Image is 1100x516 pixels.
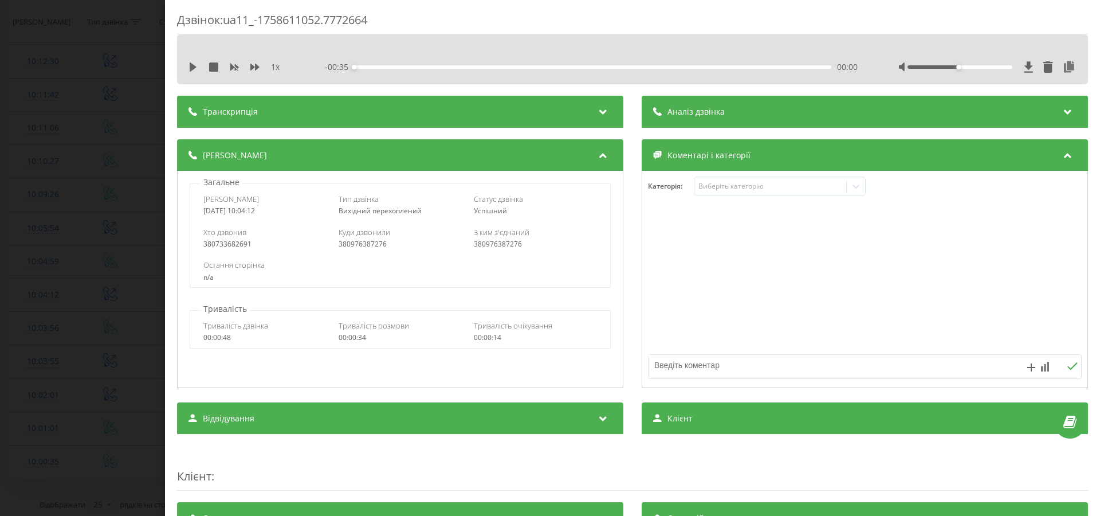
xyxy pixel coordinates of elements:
div: 00:00:14 [474,334,597,342]
span: Клієнт [667,413,693,424]
span: - 00:35 [325,61,354,73]
div: 380976387276 [339,240,462,248]
div: Дзвінок : ua11_-1758611052.7772664 [177,12,1088,34]
p: Загальне [201,177,242,188]
div: Виберіть категорію [698,182,842,191]
div: 00:00:34 [339,334,462,342]
span: Остання сторінка [203,260,265,270]
span: Відвідування [203,413,254,424]
span: З ким з'єднаний [474,227,529,237]
span: Тип дзвінка [339,194,379,204]
span: Тривалість розмови [339,320,409,331]
span: Клієнт [177,468,211,484]
div: : [177,445,1088,491]
div: 380976387276 [474,240,597,248]
span: 00:00 [837,61,858,73]
span: Аналіз дзвінка [667,106,725,118]
h4: Категорія : [648,182,694,190]
div: 00:00:48 [203,334,327,342]
span: 1 x [271,61,280,73]
span: Хто дзвонив [203,227,246,237]
span: Коментарі і категорії [667,150,751,161]
div: n/a [203,273,596,282]
div: Accessibility label [957,65,961,69]
span: Успішний [474,206,507,216]
span: [PERSON_NAME] [203,194,259,204]
span: Транскрипція [203,106,258,118]
span: Тривалість дзвінка [203,320,268,331]
div: [DATE] 10:04:12 [203,207,327,215]
span: Куди дзвонили [339,227,390,237]
p: Тривалість [201,303,250,315]
span: Вихідний перехоплений [339,206,422,216]
div: 380733682691 [203,240,327,248]
span: Статус дзвінка [474,194,523,204]
span: [PERSON_NAME] [203,150,267,161]
span: Тривалість очікування [474,320,552,331]
div: Accessibility label [352,65,356,69]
